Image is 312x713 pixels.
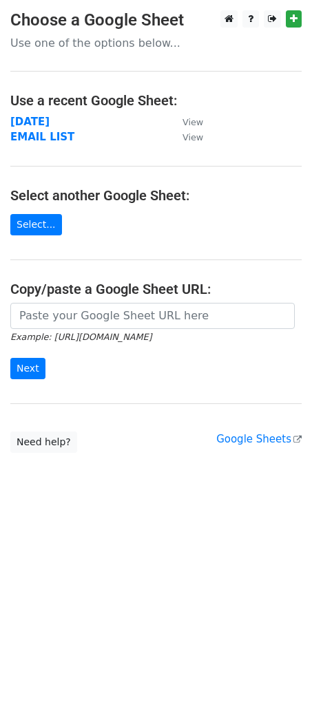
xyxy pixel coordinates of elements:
[10,281,302,297] h4: Copy/paste a Google Sheet URL:
[10,432,77,453] a: Need help?
[10,92,302,109] h4: Use a recent Google Sheet:
[10,131,74,143] a: EMAIL LIST
[10,10,302,30] h3: Choose a Google Sheet
[183,132,203,142] small: View
[169,116,203,128] a: View
[10,303,295,329] input: Paste your Google Sheet URL here
[10,36,302,50] p: Use one of the options below...
[183,117,203,127] small: View
[10,116,50,128] a: [DATE]
[243,647,312,713] iframe: Chat Widget
[216,433,302,445] a: Google Sheets
[10,214,62,235] a: Select...
[10,332,152,342] small: Example: [URL][DOMAIN_NAME]
[10,187,302,204] h4: Select another Google Sheet:
[169,131,203,143] a: View
[10,358,45,379] input: Next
